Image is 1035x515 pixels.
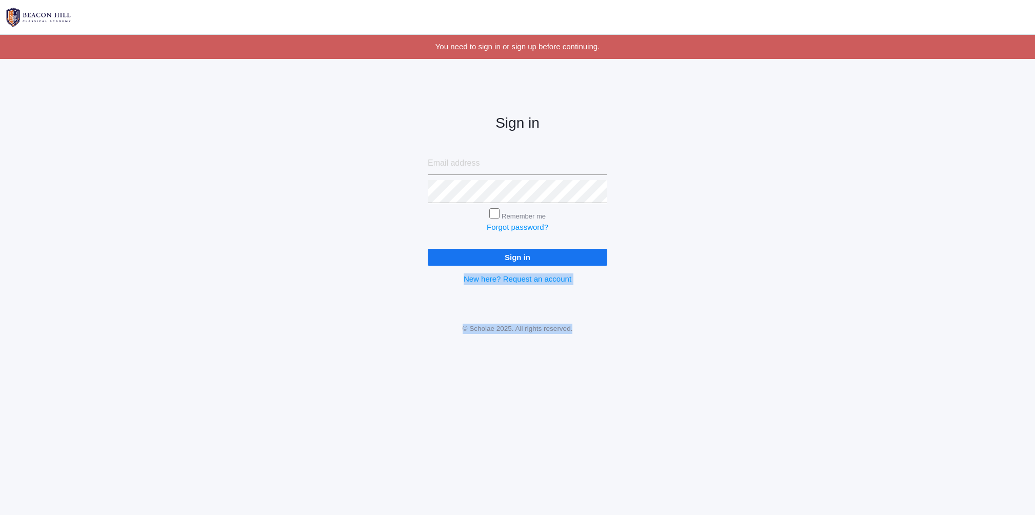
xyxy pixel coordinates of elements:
a: New here? Request an account [464,274,571,283]
h2: Sign in [428,115,607,131]
a: Forgot password? [487,223,548,231]
input: Email address [428,152,607,175]
input: Sign in [428,249,607,266]
label: Remember me [502,212,546,220]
